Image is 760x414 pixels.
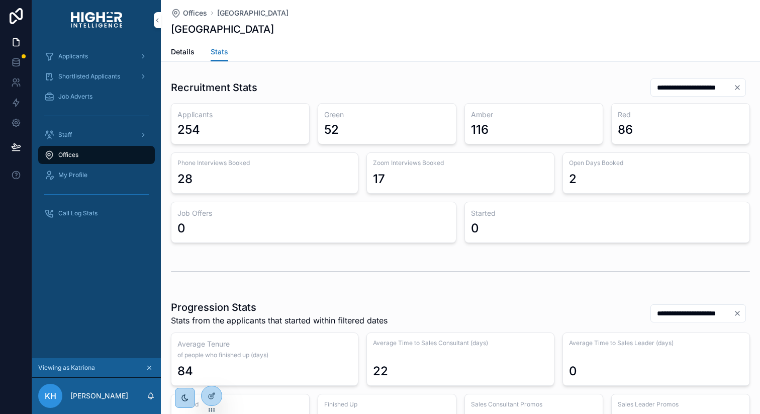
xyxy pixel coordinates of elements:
[171,43,195,63] a: Details
[58,72,120,80] span: Shortlisted Applicants
[58,171,87,179] span: My Profile
[373,171,385,187] div: 17
[733,309,745,317] button: Clear
[618,400,743,408] span: Sales Leader Promos
[58,209,98,217] span: Call Log Stats
[71,12,122,28] img: App logo
[177,351,352,359] span: of people who finished up (days)
[217,8,289,18] a: [GEOGRAPHIC_DATA]
[211,43,228,62] a: Stats
[171,8,207,18] a: Offices
[324,400,450,408] span: Finished Up
[171,314,388,326] span: Stats from the applicants that started within filtered dates
[32,40,161,235] div: scrollable content
[373,339,547,347] span: Average Time to Sales Consultant (days)
[373,363,388,379] div: 22
[58,151,78,159] span: Offices
[171,300,388,314] h1: Progression Stats
[177,159,352,167] span: Phone Interviews Booked
[58,52,88,60] span: Applicants
[177,122,200,138] div: 254
[471,122,489,138] div: 116
[569,339,743,347] span: Average Time to Sales Leader (days)
[618,110,743,120] h3: Red
[38,364,95,372] span: Viewing as Katriona
[38,67,155,86] a: Shortlisted Applicants
[177,363,193,379] div: 84
[177,171,193,187] div: 28
[38,126,155,144] a: Staff
[471,110,597,120] h3: Amber
[471,220,479,236] div: 0
[58,93,92,101] span: Job Adverts
[171,80,257,95] h1: Recruitment Stats
[569,171,577,187] div: 2
[373,159,547,167] span: Zoom Interviews Booked
[177,220,185,236] div: 0
[471,208,743,218] h3: Started
[177,400,303,408] span: Started
[38,166,155,184] a: My Profile
[618,122,633,138] div: 86
[38,47,155,65] a: Applicants
[45,390,56,402] span: KH
[70,391,128,401] p: [PERSON_NAME]
[177,339,352,349] h3: Average Tenure
[177,110,303,120] h3: Applicants
[58,131,72,139] span: Staff
[324,110,450,120] h3: Green
[211,47,228,57] span: Stats
[171,47,195,57] span: Details
[38,204,155,222] a: Call Log Stats
[471,400,597,408] span: Sales Consultant Promos
[733,84,745,92] button: Clear
[177,208,450,218] h3: Job Offers
[569,159,743,167] span: Open Days Booked
[183,8,207,18] span: Offices
[171,22,274,36] h1: [GEOGRAPHIC_DATA]
[38,146,155,164] a: Offices
[569,363,577,379] div: 0
[324,122,339,138] div: 52
[38,88,155,106] a: Job Adverts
